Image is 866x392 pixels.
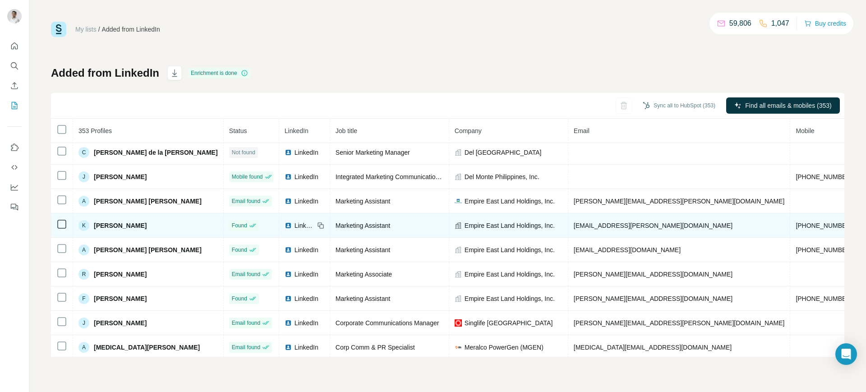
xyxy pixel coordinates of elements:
[7,9,22,23] img: Avatar
[232,295,247,303] span: Found
[94,245,202,254] span: [PERSON_NAME] [PERSON_NAME]
[7,38,22,54] button: Quick start
[574,246,681,254] span: [EMAIL_ADDRESS][DOMAIN_NAME]
[336,344,415,351] span: Corp Comm & PR Specialist
[51,22,66,37] img: Surfe Logo
[336,149,410,156] span: Senior Marketing Manager
[78,342,89,353] div: A
[285,127,309,134] span: LinkedIn
[465,270,555,279] span: Empire East Land Holdings, Inc.
[771,18,789,29] p: 1,047
[78,220,89,231] div: K
[295,197,318,206] span: LinkedIn
[336,127,357,134] span: Job title
[835,343,857,365] div: Open Intercom Messenger
[745,101,831,110] span: Find all emails & mobiles (353)
[78,147,89,158] div: C
[796,222,852,229] span: [PHONE_NUMBER]
[285,246,292,254] img: LinkedIn logo
[7,97,22,114] button: My lists
[726,97,840,114] button: Find all emails & mobiles (353)
[7,139,22,156] button: Use Surfe on LinkedIn
[336,173,469,180] span: Integrated Marketing Communications Manager
[295,318,318,327] span: LinkedIn
[295,221,314,230] span: LinkedIn
[285,173,292,180] img: LinkedIn logo
[232,197,260,205] span: Email found
[729,18,751,29] p: 59,806
[295,148,318,157] span: LinkedIn
[98,25,100,34] li: /
[232,270,260,278] span: Email found
[285,271,292,278] img: LinkedIn logo
[574,319,785,327] span: [PERSON_NAME][EMAIL_ADDRESS][PERSON_NAME][DOMAIN_NAME]
[295,172,318,181] span: LinkedIn
[295,245,318,254] span: LinkedIn
[94,294,147,303] span: [PERSON_NAME]
[7,58,22,74] button: Search
[7,199,22,215] button: Feedback
[94,343,200,352] span: [MEDICAL_DATA][PERSON_NAME]
[75,26,97,33] a: My lists
[232,319,260,327] span: Email found
[574,295,732,302] span: [PERSON_NAME][EMAIL_ADDRESS][DOMAIN_NAME]
[796,127,814,134] span: Mobile
[7,179,22,195] button: Dashboard
[336,246,390,254] span: Marketing Assistant
[465,294,555,303] span: Empire East Land Holdings, Inc.
[229,127,247,134] span: Status
[188,68,251,78] div: Enrichment is done
[51,66,159,80] h1: Added from LinkedIn
[102,25,160,34] div: Added from LinkedIn
[465,197,555,206] span: Empire East Land Holdings, Inc.
[796,246,852,254] span: [PHONE_NUMBER]
[94,318,147,327] span: [PERSON_NAME]
[465,172,539,181] span: Del Monte Philippines, Inc.
[455,344,462,351] img: company-logo
[285,222,292,229] img: LinkedIn logo
[7,78,22,94] button: Enrich CSV
[78,293,89,304] div: F
[574,222,732,229] span: [EMAIL_ADDRESS][PERSON_NAME][DOMAIN_NAME]
[455,127,482,134] span: Company
[232,173,263,181] span: Mobile found
[285,149,292,156] img: LinkedIn logo
[796,295,852,302] span: [PHONE_NUMBER]
[295,343,318,352] span: LinkedIn
[465,318,553,327] span: Singlife [GEOGRAPHIC_DATA]
[465,148,542,157] span: Del [GEOGRAPHIC_DATA]
[336,319,439,327] span: Corporate Communications Manager
[465,221,555,230] span: Empire East Land Holdings, Inc.
[7,159,22,175] button: Use Surfe API
[336,295,390,302] span: Marketing Assistant
[78,318,89,328] div: J
[804,17,846,30] button: Buy credits
[232,246,247,254] span: Found
[455,198,462,205] img: company-logo
[285,198,292,205] img: LinkedIn logo
[78,244,89,255] div: A
[94,197,202,206] span: [PERSON_NAME] [PERSON_NAME]
[94,270,147,279] span: [PERSON_NAME]
[465,245,555,254] span: Empire East Land Holdings, Inc.
[94,172,147,181] span: [PERSON_NAME]
[336,271,392,278] span: Marketing Associate
[574,271,732,278] span: [PERSON_NAME][EMAIL_ADDRESS][DOMAIN_NAME]
[636,99,722,112] button: Sync all to HubSpot (353)
[574,198,785,205] span: [PERSON_NAME][EMAIL_ADDRESS][PERSON_NAME][DOMAIN_NAME]
[574,127,590,134] span: Email
[232,343,260,351] span: Email found
[78,171,89,182] div: J
[285,319,292,327] img: LinkedIn logo
[232,221,247,230] span: Found
[232,148,255,157] span: Not found
[78,269,89,280] div: R
[285,295,292,302] img: LinkedIn logo
[94,221,147,230] span: [PERSON_NAME]
[295,294,318,303] span: LinkedIn
[796,173,852,180] span: [PHONE_NUMBER]
[455,319,462,327] img: company-logo
[78,196,89,207] div: A
[465,343,544,352] span: Meralco PowerGen (MGEN)
[336,198,390,205] span: Marketing Assistant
